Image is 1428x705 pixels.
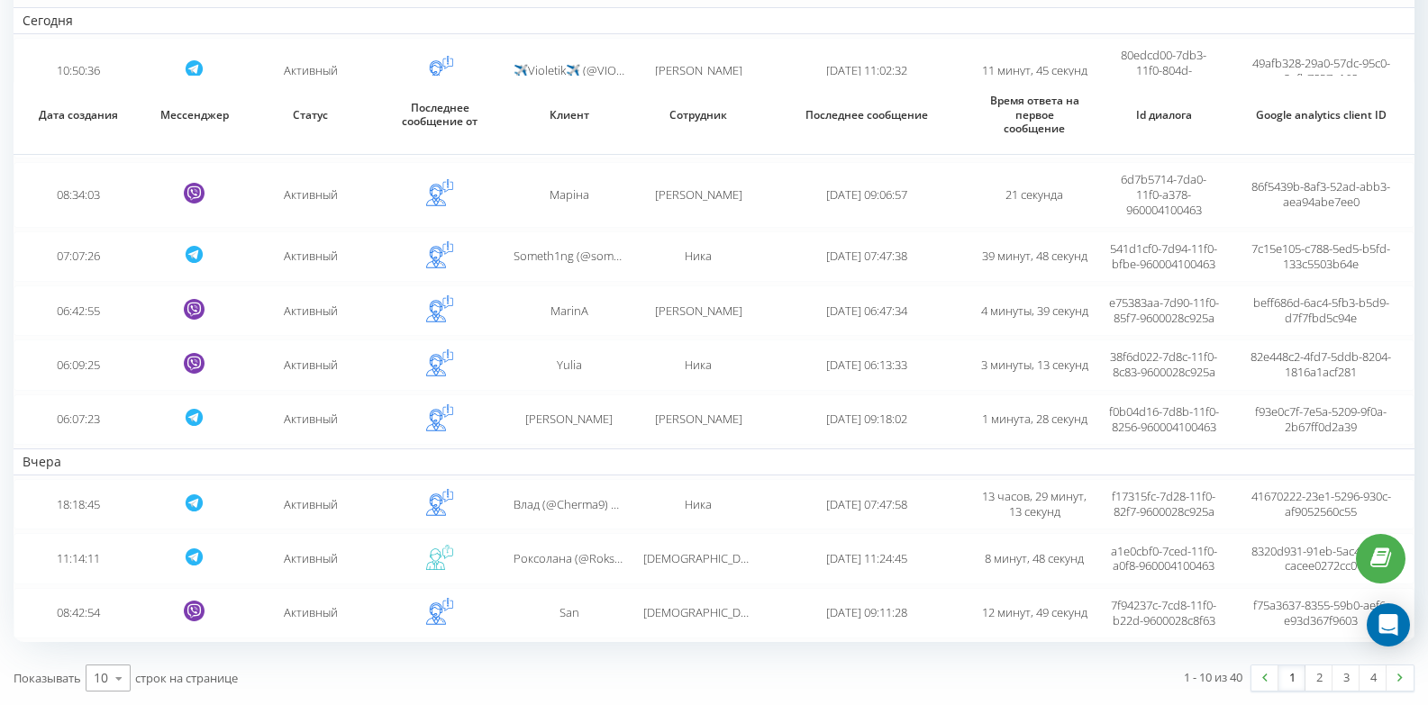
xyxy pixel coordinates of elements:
[1109,294,1219,326] span: e75383aa-7d90-11f0-85f7-9600028c925a
[826,357,907,373] span: [DATE] 06:13:33
[14,7,1414,34] td: Сегодня
[1121,171,1206,218] span: 6d7b5714-7da0-11f0-a378-960004100463
[28,108,128,122] span: Дата создания
[514,62,659,78] span: ✈️Violetik✈️ (@VIOLETTik4)
[969,479,1098,529] td: 13 часов, 29 минут, 13 секунд
[1253,294,1389,326] span: beff686d-6ac4-5fb3-b5d9-d7f7fbd5c94e
[781,108,951,122] span: Последнее сообщение
[1184,668,1242,686] div: 1 - 10 из 40
[1253,597,1389,628] span: f75a3637-8355-59b0-aef6-e93d367f9603
[643,604,765,620] span: [DEMOGRAPHIC_DATA]
[514,496,672,512] span: Влад (@Cherma9) Черёмухин
[969,533,1098,583] td: 8 минут, 48 секунд
[184,353,205,374] svg: Viber
[184,299,205,320] svg: Viber
[655,411,742,427] span: [PERSON_NAME]
[1251,348,1391,380] span: 82e448c2-4fd7-5ddb-8204-1816a1acf281
[826,248,907,264] span: [DATE] 07:47:38
[1367,603,1410,646] div: Open Intercom Messenger
[643,550,765,566] span: [DEMOGRAPHIC_DATA]
[246,38,375,104] td: Активный
[184,183,205,203] svg: Viber
[1111,597,1216,628] span: 7f94237c-7cd8-11f0-b22d-9600028c8f63
[969,285,1098,336] td: 4 минуты, 39 секунд
[14,285,142,336] td: 06:42:55
[1255,403,1387,435] span: f93e0c7f-7e5a-5209-9f0a-2b67ff0d2a39
[135,670,238,686] span: строк на странице
[14,670,81,686] span: Показывать
[246,394,375,445] td: Активный
[969,231,1098,282] td: 39 минут, 48 секунд
[246,285,375,336] td: Активный
[14,162,142,228] td: 08:34:03
[94,669,108,687] div: 10
[156,108,232,122] span: Мессенджер
[985,94,1085,136] span: Время ответа на первое сообщение
[246,479,375,529] td: Активный
[969,394,1098,445] td: 1 минута, 28 секунд
[550,303,588,319] span: MarinA
[246,162,375,228] td: Активный
[969,38,1098,104] td: 11 минут, 45 секунд
[1110,348,1217,380] span: 38f6d022-7d8c-11f0-8c83-9600028c925a
[685,248,712,264] span: Ника
[550,186,589,203] span: Маріна
[826,186,907,203] span: [DATE] 09:06:57
[826,62,907,78] span: [DATE] 11:02:32
[655,62,742,78] span: [PERSON_NAME]
[826,303,907,319] span: [DATE] 06:47:34
[514,248,744,264] span: Someth1ng (@sometimesiwannadiee) Else??
[1121,47,1206,94] span: 80edcd00-7db3-11f0-804d-9600028c8f63
[14,339,142,390] td: 06:09:25
[1251,488,1391,520] span: 41670222-23e1-5296-930c-af9052560c55
[1251,543,1390,574] span: 8320d931-91eb-5ac4-bcf6-cacee0272cc0
[514,550,681,566] span: Роксолана (@Roksolana_Pyhel)
[1246,108,1397,122] span: Google analytics client ID
[14,38,142,104] td: 10:50:36
[390,101,490,129] span: Последнее сообщение от
[685,496,712,512] span: Ника
[519,108,619,122] span: Клиент
[14,588,142,638] td: 08:42:54
[685,357,712,373] span: Ника
[655,303,742,319] span: [PERSON_NAME]
[969,588,1098,638] td: 12 минут, 49 секунд
[246,588,375,638] td: Активный
[14,231,142,282] td: 07:07:26
[655,186,742,203] span: [PERSON_NAME]
[1112,488,1215,520] span: f17315fc-7d28-11f0-82f7-9600028c925a
[826,550,907,566] span: [DATE] 11:24:45
[1251,240,1390,272] span: 7c15e105-c788-5ed5-b5fd-133c5503b64e
[1111,543,1217,574] span: a1e0cbf0-7ced-11f0-a0f8-960004100463
[649,108,749,122] span: Сотрудник
[1114,108,1214,122] span: Id диалога
[1110,240,1217,272] span: 541d1cf0-7d94-11f0-bfbe-960004100463
[969,162,1098,228] td: 21 секунда
[14,448,1414,475] td: Вчера
[1252,55,1390,86] span: 49afb328-29a0-57dc-95c0-2efb7837e168
[969,339,1098,390] td: 3 минуты, 13 секунд
[1278,665,1305,691] a: 1
[1251,178,1390,210] span: 86f5439b-8af3-52ad-abb3-aea94abe7ee0
[246,533,375,583] td: Активный
[1305,665,1332,691] a: 2
[826,604,907,620] span: [DATE] 09:11:28
[1332,665,1360,691] a: 3
[525,411,613,427] span: [PERSON_NAME]
[246,231,375,282] td: Активный
[1109,403,1219,435] span: f0b04d16-7d8b-11f0-8256-960004100463
[14,394,142,445] td: 06:07:23
[826,411,907,427] span: [DATE] 09:18:02
[1360,665,1387,691] a: 4
[826,496,907,512] span: [DATE] 07:47:58
[260,108,360,122] span: Статус
[246,339,375,390] td: Активный
[14,479,142,529] td: 18:18:45
[557,357,582,373] span: Yulia
[184,601,205,621] svg: Viber
[14,533,142,583] td: 11:14:11
[559,604,579,620] span: San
